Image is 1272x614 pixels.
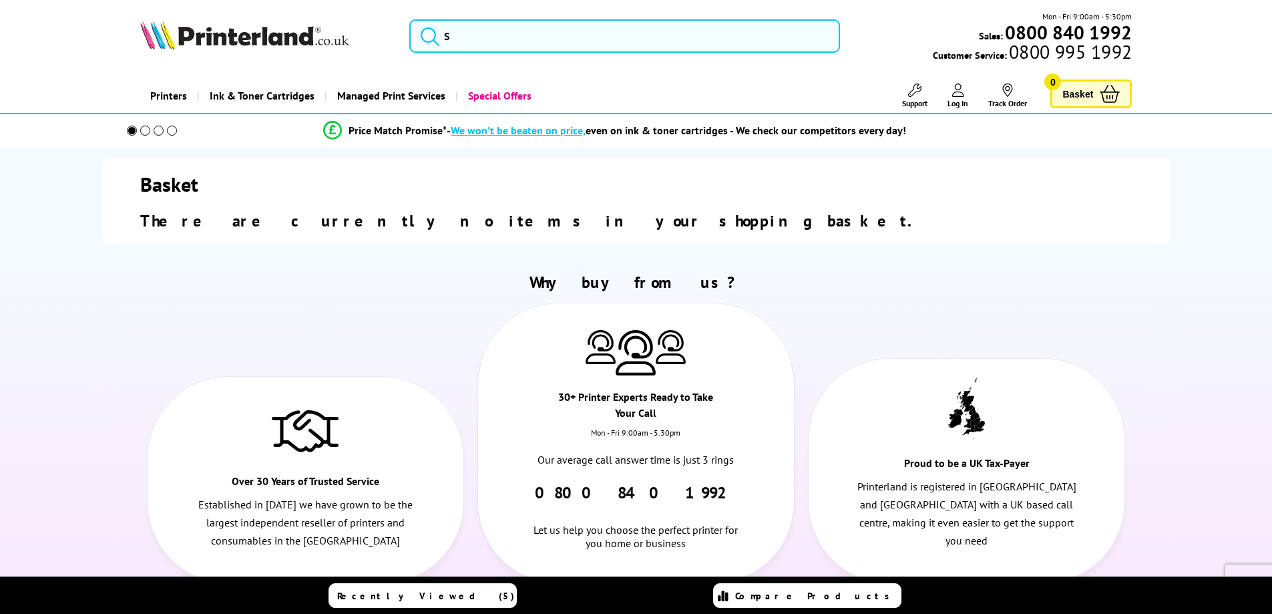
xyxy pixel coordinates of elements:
[1050,80,1132,108] a: Basket 0
[210,79,314,113] span: Ink & Toner Cartridges
[947,84,968,108] a: Log In
[1005,20,1132,45] b: 0800 840 1992
[140,20,349,49] img: Printerland Logo
[140,79,197,113] a: Printers
[409,19,840,53] input: S
[933,45,1132,61] span: Customer Service:
[455,79,542,113] a: Special Offers
[109,119,1122,142] li: modal_Promise
[887,455,1046,478] div: Proud to be a UK Tax-Payer
[988,84,1027,108] a: Track Order
[947,98,968,108] span: Log In
[140,210,927,231] span: There are currently no items in your shopping basket.
[325,79,455,113] a: Managed Print Services
[329,583,517,608] a: Recently Viewed (5)
[226,473,385,496] div: Over 30 Years of Trusted Service
[1062,85,1093,103] span: Basket
[525,503,747,550] div: Let us help you choose the perfect printer for you home or business
[140,272,1132,293] h2: Why buy from us?
[1007,45,1132,58] span: 0800 995 1992
[447,124,906,137] div: - even on ink & toner cartridges - We check our competitors every day!
[197,79,325,113] a: Ink & Toner Cartridges
[979,29,1003,42] span: Sales:
[1042,10,1132,23] span: Mon - Fri 9:00am - 5:30pm
[713,583,901,608] a: Compare Products
[195,496,416,551] p: Established in [DATE] we have grown to be the largest independent reseller of printers and consum...
[1003,26,1132,39] a: 0800 840 1992
[735,590,897,602] span: Compare Products
[140,171,1132,197] h1: Basket
[616,330,656,376] img: Printer Experts
[451,124,586,137] span: We won’t be beaten on price,
[948,377,985,439] img: UK tax payer
[856,478,1077,551] p: Printerland is registered in [GEOGRAPHIC_DATA] and [GEOGRAPHIC_DATA] with a UK based call centre,...
[557,389,715,428] div: 30+ Printer Experts Ready to Take Your Call
[478,428,794,451] div: Mon - Fri 9:00am - 5.30pm
[902,84,927,108] a: Support
[902,98,927,108] span: Support
[656,330,686,364] img: Printer Experts
[586,330,616,364] img: Printer Experts
[272,404,339,457] img: Trusted Service
[525,451,747,469] p: Our average call answer time is just 3 rings
[140,20,393,52] a: Printerland Logo
[535,482,737,503] a: 0800 840 1992
[337,590,515,602] span: Recently Viewed (5)
[349,124,447,137] span: Price Match Promise*
[1044,73,1061,90] span: 0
